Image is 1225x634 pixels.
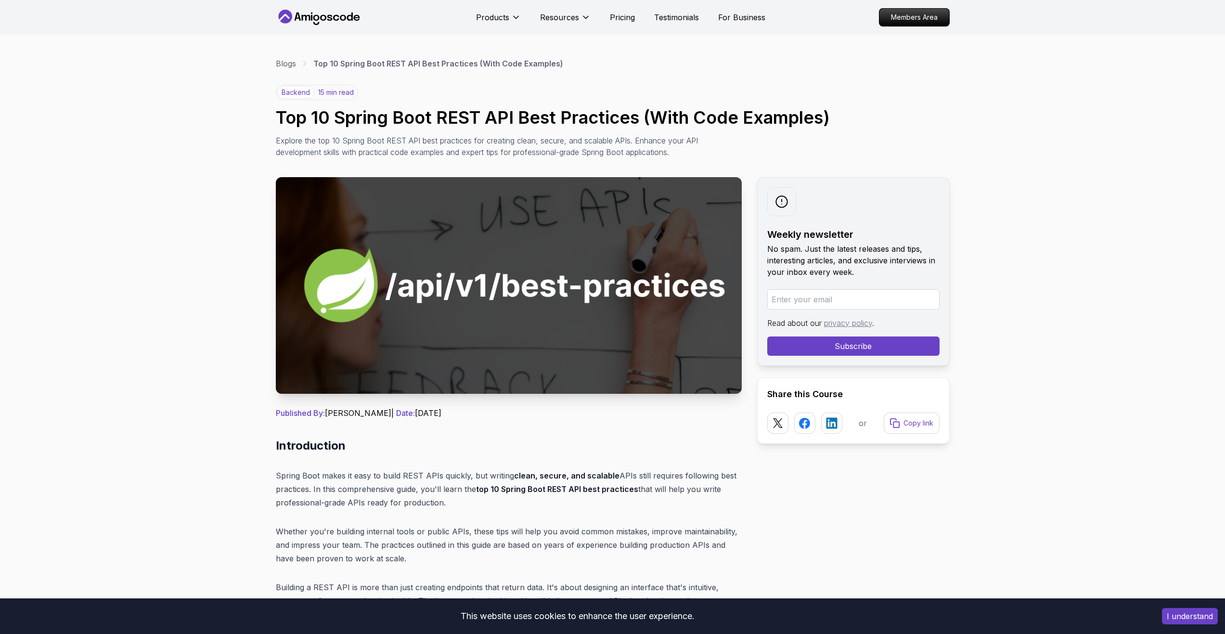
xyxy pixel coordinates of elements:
p: or [859,417,867,429]
strong: clean, secure, and scalable [514,471,619,480]
p: Resources [540,12,579,23]
p: Read about our . [767,317,940,329]
p: 15 min read [318,88,354,97]
p: Members Area [879,9,949,26]
div: This website uses cookies to enhance the user experience. [7,606,1148,627]
span: Published By: [276,408,325,418]
p: Top 10 Spring Boot REST API Best Practices (With Code Examples) [313,58,563,69]
a: Testimonials [654,12,699,23]
p: Copy link [903,418,933,428]
p: Whether you're building internal tools or public APIs, these tips will help you avoid common mist... [276,525,742,565]
p: Spring Boot makes it easy to build REST APIs quickly, but writing APIs still requires following b... [276,469,742,509]
p: backend [277,86,314,99]
p: Building a REST API is more than just creating endpoints that return data. It's about designing a... [276,581,742,621]
a: For Business [718,12,765,23]
span: Date: [396,408,415,418]
p: Products [476,12,509,23]
a: Pricing [610,12,635,23]
p: Explore the top 10 Spring Boot REST API best practices for creating clean, secure, and scalable A... [276,135,707,158]
a: Members Area [879,8,950,26]
button: Resources [540,12,591,31]
a: Blogs [276,58,296,69]
strong: top 10 Spring Boot REST API best practices [476,484,638,494]
img: Top 10 Spring Boot REST API Best Practices (With Code Examples) thumbnail [276,177,742,394]
input: Enter your email [767,289,940,310]
button: Accept cookies [1162,608,1218,624]
p: [PERSON_NAME] | [DATE] [276,407,742,419]
h1: Top 10 Spring Boot REST API Best Practices (With Code Examples) [276,108,950,127]
a: privacy policy [824,318,872,328]
h2: Introduction [276,438,742,453]
button: Subscribe [767,336,940,356]
button: Products [476,12,521,31]
h2: Weekly newsletter [767,228,940,241]
p: No spam. Just the latest releases and tips, interesting articles, and exclusive interviews in you... [767,243,940,278]
button: Copy link [884,413,940,434]
h2: Share this Course [767,388,940,401]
